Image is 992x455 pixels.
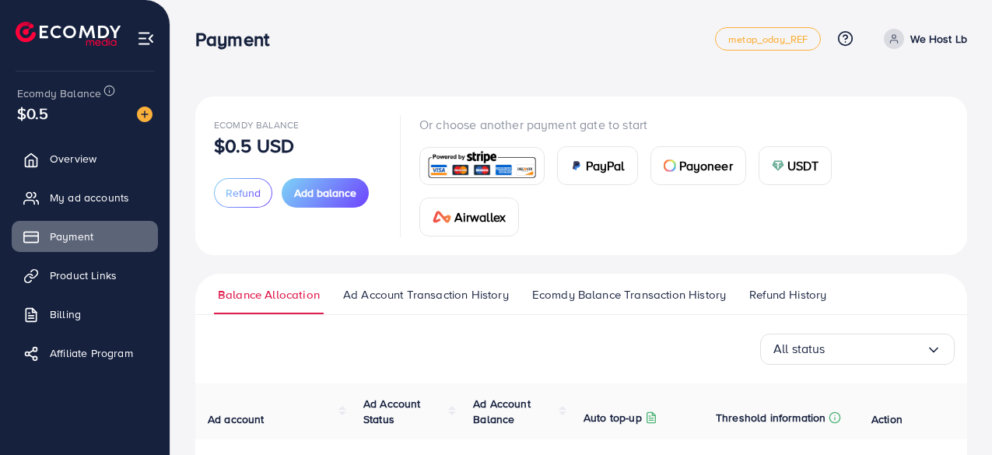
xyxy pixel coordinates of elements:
[12,221,158,252] a: Payment
[50,151,96,166] span: Overview
[715,27,821,51] a: metap_oday_REF
[12,182,158,213] a: My ad accounts
[50,306,81,322] span: Billing
[425,149,539,183] img: card
[664,159,676,172] img: card
[12,299,158,330] a: Billing
[218,286,320,303] span: Balance Allocation
[557,146,638,185] a: cardPayPal
[728,34,808,44] span: metap_oday_REF
[16,22,121,46] img: logo
[759,146,833,185] a: cardUSDT
[214,118,299,131] span: Ecomdy Balance
[584,408,642,427] p: Auto top-up
[50,268,117,283] span: Product Links
[871,411,903,427] span: Action
[294,185,356,201] span: Add balance
[12,260,158,291] a: Product Links
[17,102,49,124] span: $0.5
[570,159,583,172] img: card
[419,198,519,236] a: cardAirwallex
[773,337,825,361] span: All status
[195,28,282,51] h3: Payment
[825,337,926,361] input: Search for option
[760,334,955,365] div: Search for option
[363,396,421,427] span: Ad Account Status
[50,190,129,205] span: My ad accounts
[419,115,948,134] p: Or choose another payment gate to start
[532,286,726,303] span: Ecomdy Balance Transaction History
[137,107,152,122] img: image
[433,211,451,223] img: card
[926,385,980,443] iframe: Chat
[473,396,531,427] span: Ad Account Balance
[282,178,369,208] button: Add balance
[50,345,133,361] span: Affiliate Program
[343,286,509,303] span: Ad Account Transaction History
[208,411,265,427] span: Ad account
[454,208,506,226] span: Airwallex
[50,229,93,244] span: Payment
[716,408,825,427] p: Threshold information
[749,286,826,303] span: Refund History
[17,86,101,101] span: Ecomdy Balance
[650,146,746,185] a: cardPayoneer
[586,156,625,175] span: PayPal
[787,156,819,175] span: USDT
[12,338,158,369] a: Affiliate Program
[214,178,272,208] button: Refund
[214,136,294,155] p: $0.5 USD
[12,143,158,174] a: Overview
[772,159,784,172] img: card
[679,156,733,175] span: Payoneer
[226,185,261,201] span: Refund
[419,147,545,185] a: card
[137,30,155,47] img: menu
